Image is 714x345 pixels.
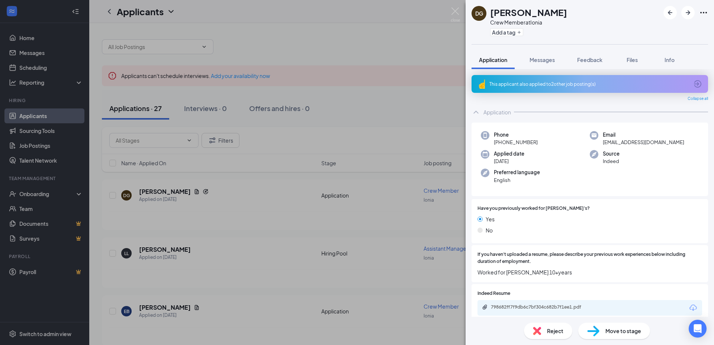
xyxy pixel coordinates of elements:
svg: ArrowRight [684,8,692,17]
span: Preferred language [494,169,540,176]
span: Email [603,131,684,139]
div: Application [483,108,511,116]
span: Feedback [577,56,602,63]
span: English [494,176,540,184]
span: Have you previously worked for [PERSON_NAME]'s? [477,205,590,212]
span: Reject [547,327,563,335]
span: Worked for [PERSON_NAME] 10+years [477,268,702,276]
span: Info [665,56,675,63]
span: [DATE] [494,157,524,165]
div: 798682ff7f9db6c7bf304c682b7f1ee1.pdf [491,304,595,310]
span: Messages [530,56,555,63]
button: ArrowLeftNew [663,6,677,19]
div: DG [475,10,483,17]
span: Collapse all [688,96,708,102]
span: Source [603,150,620,157]
div: Open Intercom Messenger [689,320,707,338]
div: This applicant also applied to 2 other job posting(s) [489,81,689,87]
span: Indeed Resume [477,290,510,297]
a: Paperclip798682ff7f9db6c7bf304c682b7f1ee1.pdf [482,304,602,311]
span: Application [479,56,507,63]
span: [EMAIL_ADDRESS][DOMAIN_NAME] [603,139,684,146]
span: Phone [494,131,538,139]
svg: ArrowCircle [693,79,702,88]
span: Move to stage [605,327,641,335]
svg: Download [689,303,698,312]
span: Indeed [603,157,620,165]
div: Crew Member at Ionia [490,19,567,26]
svg: Paperclip [482,304,488,310]
svg: ChevronUp [472,108,480,117]
svg: Ellipses [699,8,708,17]
svg: ArrowLeftNew [666,8,675,17]
span: Files [627,56,638,63]
span: [PHONE_NUMBER] [494,139,538,146]
button: ArrowRight [681,6,695,19]
span: Applied date [494,150,524,157]
span: Yes [486,215,495,223]
h1: [PERSON_NAME] [490,6,567,19]
span: No [486,226,493,234]
svg: Plus [517,30,521,35]
span: If you haven't uploaded a resume, please describe your previous work experiences below including ... [477,251,702,265]
button: PlusAdd a tag [490,28,523,36]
